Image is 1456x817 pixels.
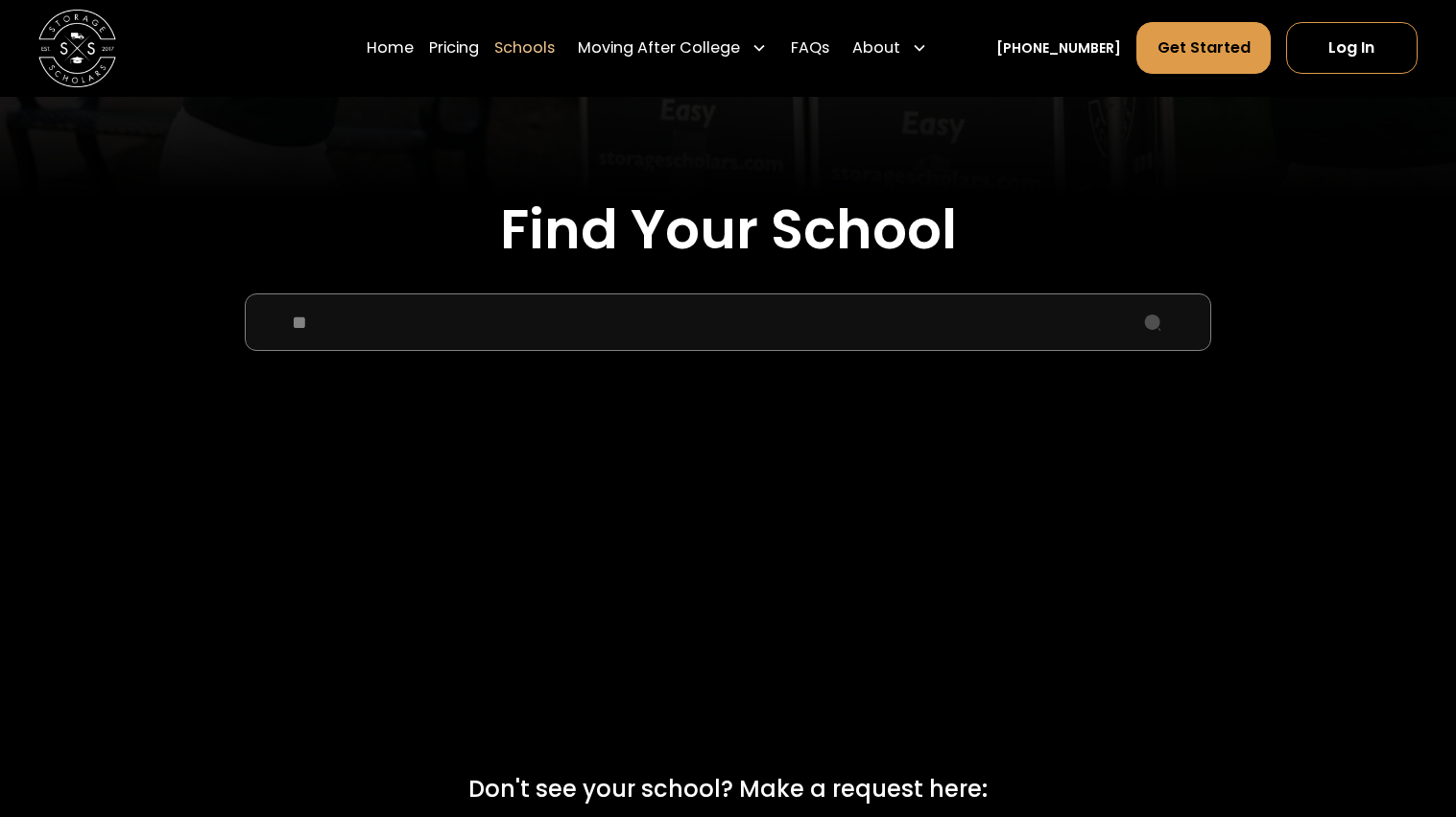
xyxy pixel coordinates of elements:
img: Storage Scholars main logo [38,10,116,87]
div: Moving After College [570,21,775,75]
a: Home [367,21,414,75]
h2: Find Your School [38,198,1417,263]
div: Moving After College [578,36,740,59]
a: Get Started [1136,22,1270,74]
a: Log In [1286,22,1418,74]
div: About [852,36,900,59]
div: Don't see your school? Make a request here: [468,772,988,806]
a: [PHONE_NUMBER] [996,38,1121,58]
a: Pricing [429,21,479,75]
a: FAQs [791,21,829,75]
form: School Select Form [38,293,1417,696]
a: Schools [494,21,555,75]
div: About [845,21,935,75]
